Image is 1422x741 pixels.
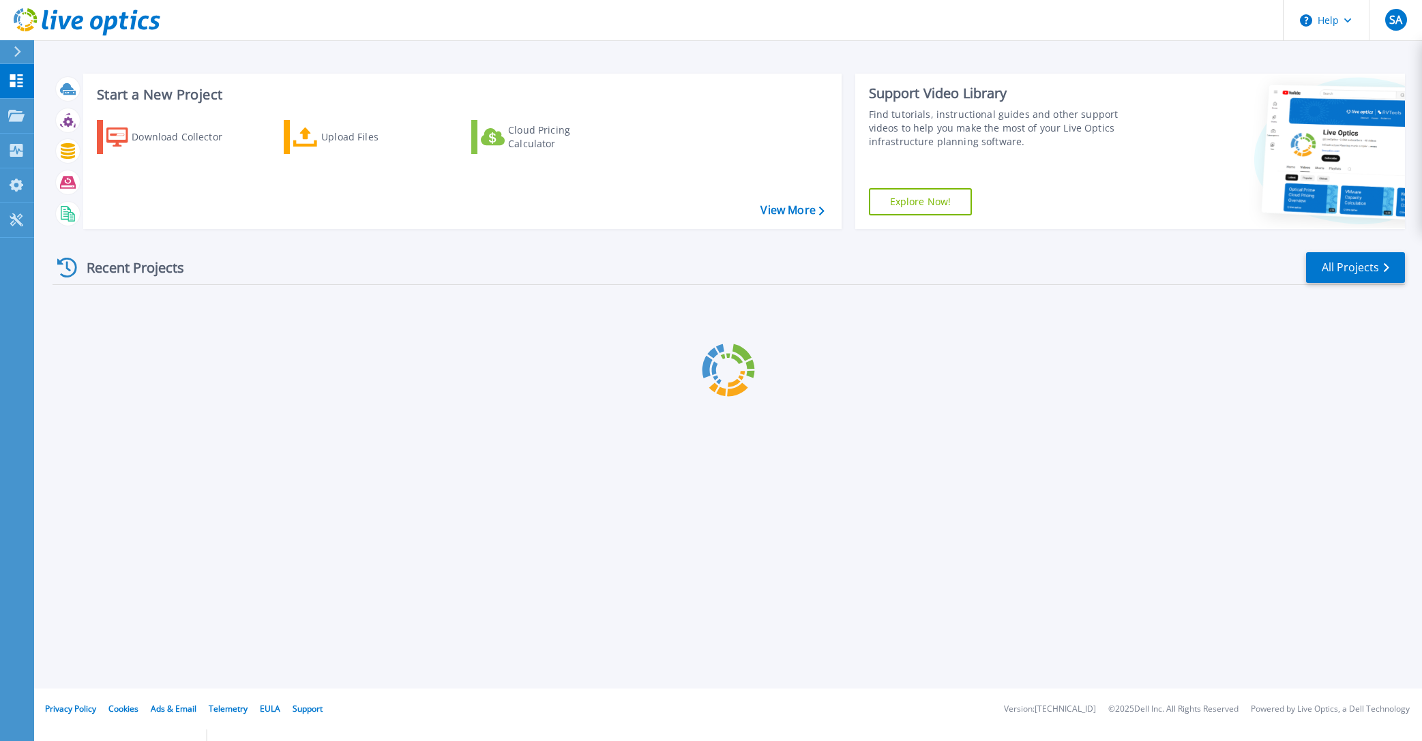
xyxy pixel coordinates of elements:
span: SA [1389,14,1402,25]
div: Upload Files [321,123,430,151]
a: Ads & Email [151,703,196,714]
a: Support [293,703,323,714]
h3: Start a New Project [97,87,824,102]
div: Download Collector [132,123,241,151]
a: Explore Now! [869,188,973,215]
li: © 2025 Dell Inc. All Rights Reserved [1108,705,1239,714]
div: Find tutorials, instructional guides and other support videos to help you make the most of your L... [869,108,1151,149]
div: Recent Projects [53,251,203,284]
li: Version: [TECHNICAL_ID] [1004,705,1096,714]
a: All Projects [1306,252,1405,283]
a: Cookies [108,703,138,714]
a: Telemetry [209,703,248,714]
a: Upload Files [284,120,436,154]
a: Download Collector [97,120,249,154]
a: Privacy Policy [45,703,96,714]
a: EULA [260,703,280,714]
a: Cloud Pricing Calculator [471,120,623,154]
div: Support Video Library [869,85,1151,102]
a: View More [760,204,824,217]
li: Powered by Live Optics, a Dell Technology [1251,705,1410,714]
div: Cloud Pricing Calculator [508,123,617,151]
